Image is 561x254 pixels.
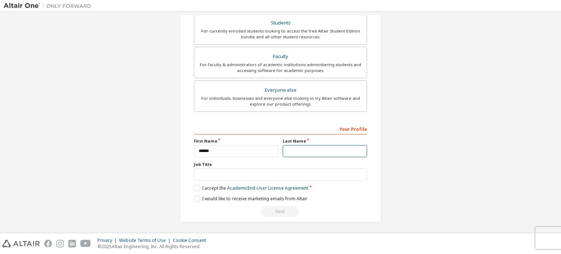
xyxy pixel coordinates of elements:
[44,240,52,247] img: facebook.svg
[173,238,210,243] div: Cookie Consent
[119,238,173,243] div: Website Terms of Use
[194,162,367,167] label: Job Title
[199,85,362,95] div: Everyone else
[68,240,76,247] img: linkedin.svg
[283,138,367,144] label: Last Name
[4,2,95,10] img: Altair One
[199,28,362,40] div: For currently enrolled students looking to access the free Altair Student Edition bundle and all ...
[199,95,362,107] div: For individuals, businesses and everyone else looking to try Altair software and explore our prod...
[56,240,64,247] img: instagram.svg
[199,52,362,62] div: Faculty
[2,240,40,247] img: altair_logo.svg
[194,196,308,202] label: I would like to receive marketing emails from Altair
[199,62,362,73] div: For faculty & administrators of academic institutions administering students and accessing softwa...
[199,18,362,28] div: Students
[98,243,210,250] p: © 2025 Altair Engineering, Inc. All Rights Reserved.
[227,185,308,191] a: Academic End-User License Agreement
[194,123,367,134] div: Your Profile
[98,238,119,243] div: Privacy
[80,240,91,247] img: youtube.svg
[194,138,278,144] label: First Name
[194,206,367,217] div: Please wait while checking email ...
[194,185,308,191] label: I accept the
